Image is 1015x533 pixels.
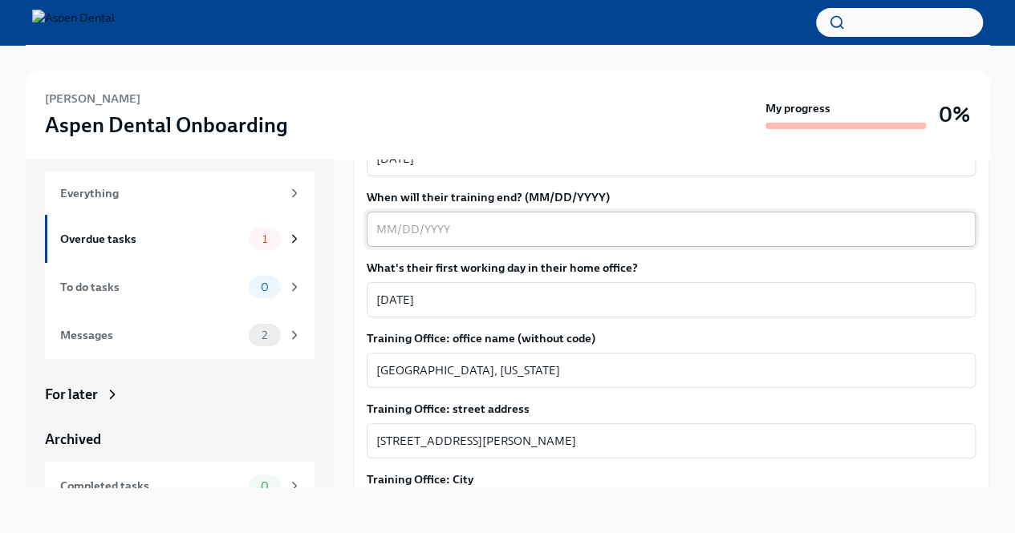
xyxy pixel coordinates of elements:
h6: [PERSON_NAME] [45,90,140,107]
label: Training Office: street address [367,401,976,417]
div: To do tasks [60,278,242,296]
div: Messages [60,326,242,344]
a: Overdue tasks1 [45,215,315,263]
a: Completed tasks0 [45,462,315,510]
a: Messages2 [45,311,315,359]
div: For later [45,385,98,404]
a: Everything [45,172,315,215]
label: Training Office: City [367,471,976,487]
span: 0 [251,281,278,293]
label: When will their training end? (MM/DD/YYYY) [367,189,976,205]
label: Training Office: office name (without code) [367,330,976,346]
a: To do tasks0 [45,263,315,311]
strong: My progress [765,100,830,116]
div: Everything [60,184,281,202]
a: For later [45,385,315,404]
textarea: [DATE] [376,149,966,168]
h3: Aspen Dental Onboarding [45,111,288,139]
a: Archived [45,430,315,449]
span: 0 [251,480,278,492]
textarea: [DATE] [376,290,966,309]
div: Overdue tasks [60,230,242,248]
textarea: [STREET_ADDRESS][PERSON_NAME] [376,431,966,450]
span: 2 [252,329,277,341]
label: What's their first working day in their home office? [367,260,976,276]
div: Completed tasks [60,477,242,495]
span: 1 [253,233,277,245]
textarea: [GEOGRAPHIC_DATA], [US_STATE] [376,361,966,380]
img: Aspen Dental [32,10,115,35]
h3: 0% [939,100,970,129]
